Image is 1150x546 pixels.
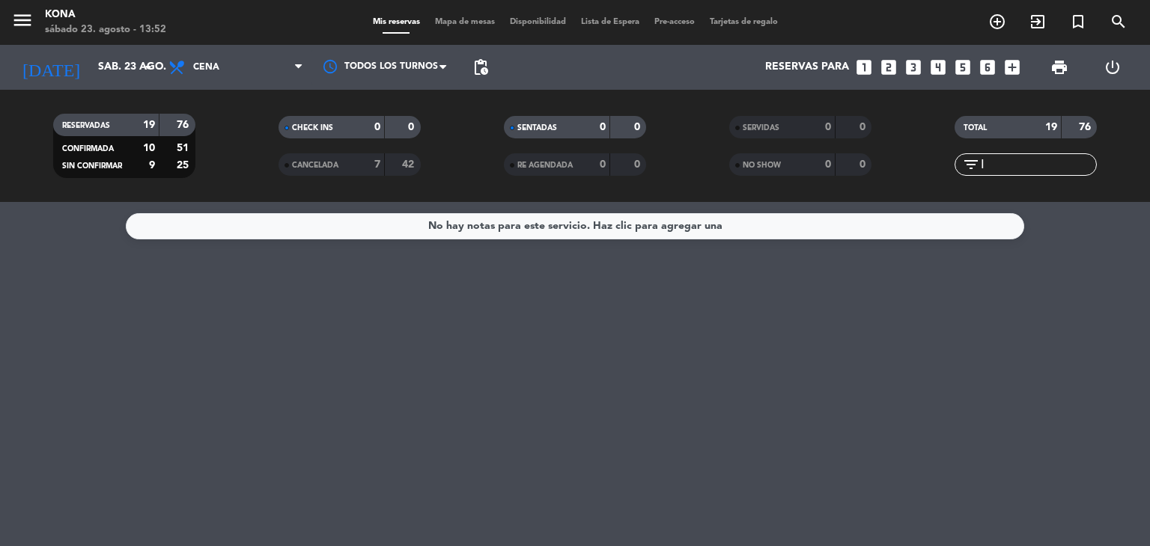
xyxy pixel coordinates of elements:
[1079,122,1094,132] strong: 76
[62,145,114,153] span: CONFIRMADA
[1045,122,1057,132] strong: 19
[472,58,490,76] span: pending_actions
[11,9,34,37] button: menu
[904,58,923,77] i: looks_3
[825,159,831,170] strong: 0
[517,162,573,169] span: RE AGENDADA
[365,18,428,26] span: Mis reservas
[45,22,166,37] div: sábado 23. agosto - 13:52
[964,124,987,132] span: TOTAL
[45,7,166,22] div: Kona
[574,18,647,26] span: Lista de Espera
[374,122,380,132] strong: 0
[962,156,980,174] i: filter_list
[953,58,973,77] i: looks_5
[980,156,1096,173] input: Filtrar por nombre...
[978,58,997,77] i: looks_6
[193,62,219,73] span: Cena
[1003,58,1022,77] i: add_box
[11,9,34,31] i: menu
[408,122,417,132] strong: 0
[143,120,155,130] strong: 19
[1029,13,1047,31] i: exit_to_app
[143,143,155,153] strong: 10
[517,124,557,132] span: SENTADAS
[292,162,338,169] span: CANCELADA
[702,18,785,26] span: Tarjetas de regalo
[502,18,574,26] span: Disponibilidad
[1110,13,1128,31] i: search
[634,159,643,170] strong: 0
[1104,58,1122,76] i: power_settings_new
[139,58,157,76] i: arrow_drop_down
[177,160,192,171] strong: 25
[149,160,155,171] strong: 9
[600,159,606,170] strong: 0
[374,159,380,170] strong: 7
[600,122,606,132] strong: 0
[177,143,192,153] strong: 51
[879,58,898,77] i: looks_two
[825,122,831,132] strong: 0
[62,162,122,170] span: SIN CONFIRMAR
[860,122,868,132] strong: 0
[428,18,502,26] span: Mapa de mesas
[634,122,643,132] strong: 0
[11,51,91,84] i: [DATE]
[854,58,874,77] i: looks_one
[988,13,1006,31] i: add_circle_outline
[177,120,192,130] strong: 76
[62,122,110,129] span: RESERVADAS
[1069,13,1087,31] i: turned_in_not
[402,159,417,170] strong: 42
[743,124,779,132] span: SERVIDAS
[765,61,849,73] span: Reservas para
[647,18,702,26] span: Pre-acceso
[1050,58,1068,76] span: print
[292,124,333,132] span: CHECK INS
[860,159,868,170] strong: 0
[743,162,781,169] span: NO SHOW
[1086,45,1139,90] div: LOG OUT
[928,58,948,77] i: looks_4
[428,218,722,235] div: No hay notas para este servicio. Haz clic para agregar una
